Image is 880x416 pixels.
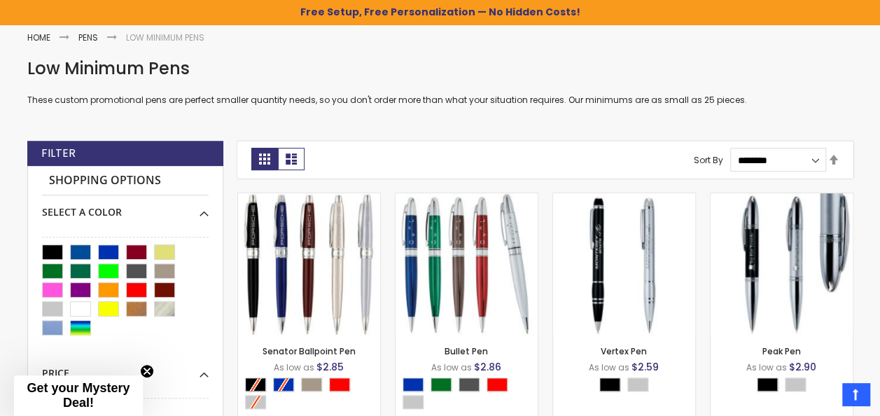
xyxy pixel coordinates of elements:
[274,361,314,373] span: As low as
[27,32,50,43] a: Home
[251,148,278,170] strong: Grid
[403,377,538,412] div: Select A Color
[694,154,723,166] label: Sort By
[238,193,380,335] img: Senator Ballpoint Pen
[316,360,344,374] span: $2.85
[842,383,869,405] a: Top
[41,146,76,161] strong: Filter
[553,193,695,204] a: Vertex Pen
[42,166,209,196] strong: Shopping Options
[789,360,816,374] span: $2.90
[785,377,806,391] div: Silver
[42,195,209,219] div: Select A Color
[631,360,659,374] span: $2.59
[627,377,648,391] div: Silver
[599,377,620,391] div: Black
[459,377,480,391] div: Gunmetal
[431,377,452,391] div: Green
[762,345,801,357] a: Peak Pen
[27,57,853,106] div: These custom promotional pens are perfect smaller quantity needs, so you don't order more than wh...
[589,361,629,373] span: As low as
[757,377,778,391] div: Black
[27,57,853,80] h1: Low Minimum Pens
[431,361,472,373] span: As low as
[263,345,356,357] a: Senator Ballpoint Pen
[487,377,508,391] div: Red
[140,364,154,378] button: Close teaser
[746,361,787,373] span: As low as
[601,345,647,357] a: Vertex Pen
[14,375,143,416] div: Get your Mystery Deal!Close teaser
[599,377,655,395] div: Select A Color
[78,32,98,43] a: Pens
[42,356,209,380] div: Price
[245,377,380,412] div: Select A Color
[301,377,322,391] div: Nickel
[238,193,380,204] a: Senator Ballpoint Pen
[396,193,538,335] img: Bullet Pen
[396,193,538,204] a: Bullet Pen
[445,345,488,357] a: Bullet Pen
[711,193,853,335] img: Peak Pen
[27,381,130,410] span: Get your Mystery Deal!
[474,360,501,374] span: $2.86
[553,193,695,335] img: Vertex Pen
[711,193,853,204] a: Peak Pen
[403,377,424,391] div: Blue
[403,395,424,409] div: Silver
[126,32,204,43] strong: Low Minimum Pens
[329,377,350,391] div: Red
[757,377,813,395] div: Select A Color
